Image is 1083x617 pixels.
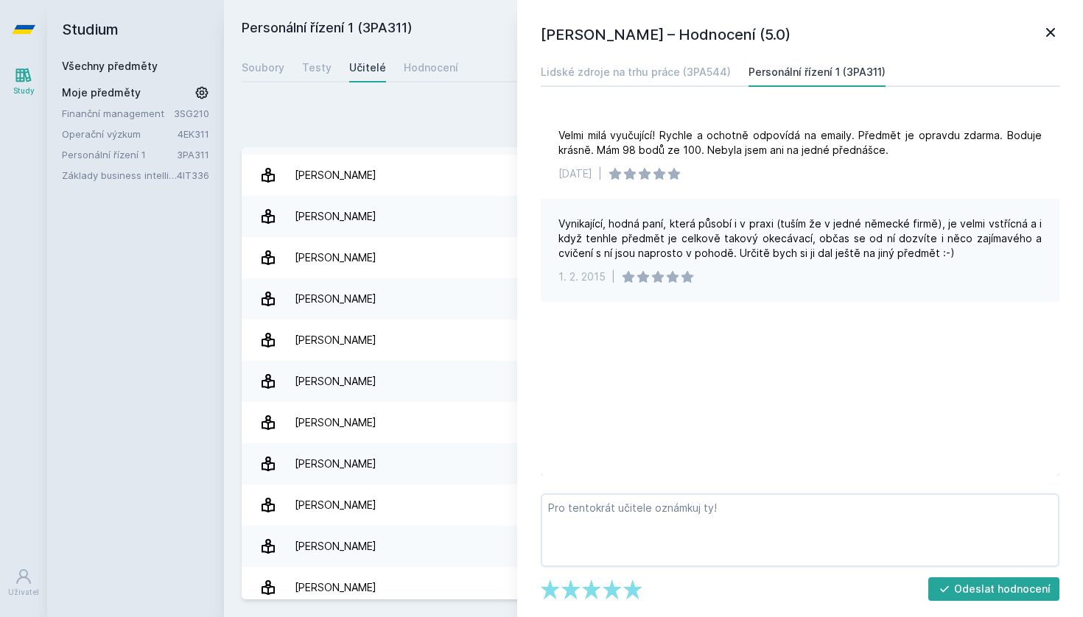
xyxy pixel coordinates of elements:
a: Finanční management [62,106,174,121]
a: Všechny předměty [62,60,158,72]
div: | [611,269,615,284]
a: Study [3,59,44,104]
div: Soubory [242,60,284,75]
div: [PERSON_NAME] [295,490,376,520]
a: 4EK311 [178,128,209,140]
div: [PERSON_NAME] [295,284,376,314]
a: [PERSON_NAME] 1 hodnocení 4.0 [242,155,1065,196]
a: 3SG210 [174,107,209,119]
div: Study [13,85,35,96]
div: [PERSON_NAME] [295,325,376,355]
a: [PERSON_NAME] 35 hodnocení 4.8 [242,443,1065,484]
a: [PERSON_NAME] 12 hodnocení 4.3 [242,402,1065,443]
a: Základy business intelligence [62,168,177,183]
div: | [598,166,602,181]
div: Velmi milá vyučující! Rychle a ochotně odpovídá na emaily. Předmět je opravdu zdarma. Boduje krás... [558,128,1042,158]
div: [PERSON_NAME] [295,573,376,602]
a: Operační výzkum [62,127,178,141]
a: 4IT336 [177,169,209,181]
div: Vynikající, hodná paní, která působí i v praxi (tuším že v jedné německé firmě), je velmi vstřícn... [558,216,1042,261]
a: Personální řízení 1 [62,147,177,162]
div: Uživatel [8,587,39,598]
a: [PERSON_NAME] 7 hodnocení 3.9 [242,567,1065,608]
a: Uživatel [3,560,44,605]
div: [PERSON_NAME] [295,202,376,231]
div: [DATE] [558,166,592,181]
div: [PERSON_NAME] [295,243,376,272]
div: Hodnocení [404,60,458,75]
a: 3PA311 [177,149,209,161]
h2: Personální řízení 1 (3PA311) [242,18,896,41]
a: [PERSON_NAME] 3 hodnocení 5.0 [242,484,1065,526]
div: [PERSON_NAME] [295,367,376,396]
div: Učitelé [349,60,386,75]
span: Moje předměty [62,85,141,100]
a: Hodnocení [404,53,458,82]
a: [PERSON_NAME] 1 hodnocení 5.0 [242,278,1065,320]
div: [PERSON_NAME] [295,532,376,561]
a: [PERSON_NAME] 1 hodnocení 4.0 [242,361,1065,402]
div: [PERSON_NAME] [295,408,376,437]
div: [PERSON_NAME] [295,161,376,190]
div: 1. 2. 2015 [558,269,606,284]
a: [PERSON_NAME] 5 hodnocení 4.6 [242,526,1065,567]
a: [PERSON_NAME] 2 hodnocení 3.5 [242,196,1065,237]
a: Učitelé [349,53,386,82]
a: [PERSON_NAME] 1 hodnocení 1.0 [242,237,1065,278]
a: [PERSON_NAME] 2 hodnocení 5.0 [242,320,1065,361]
div: Testy [302,60,332,75]
div: [PERSON_NAME] [295,449,376,479]
a: Testy [302,53,332,82]
button: Odeslat hodnocení [928,577,1060,601]
a: Soubory [242,53,284,82]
